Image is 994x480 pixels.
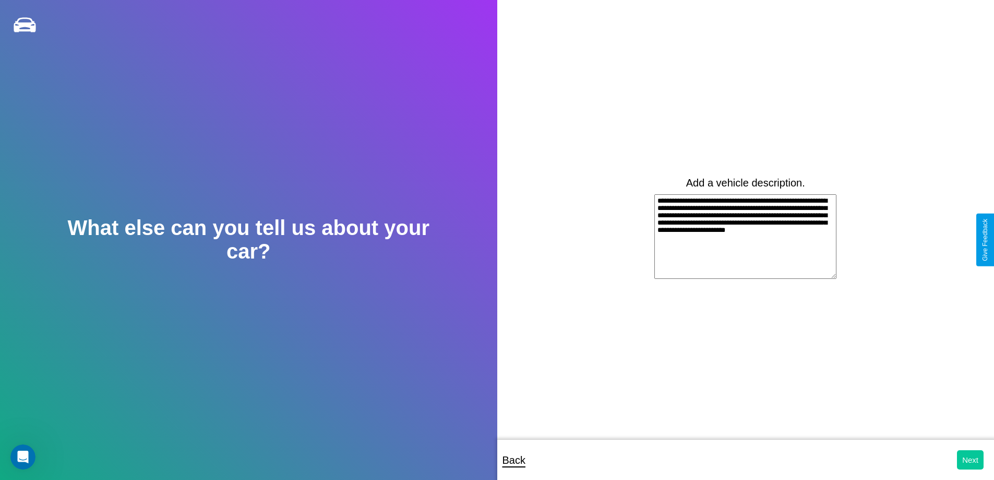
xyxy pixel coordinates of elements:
[10,444,35,470] iframe: Intercom live chat
[502,451,525,470] p: Back
[686,177,805,189] label: Add a vehicle description.
[957,450,984,470] button: Next
[50,216,447,263] h2: What else can you tell us about your car?
[981,219,989,261] div: Give Feedback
